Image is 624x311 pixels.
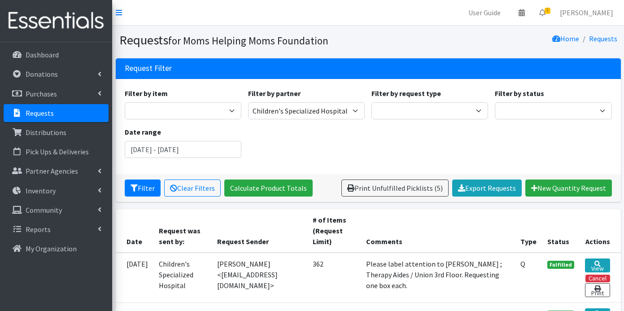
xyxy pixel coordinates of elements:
[116,209,153,253] th: Date
[307,253,360,303] td: 362
[125,64,172,73] h3: Request Filter
[4,46,109,64] a: Dashboard
[532,4,553,22] a: 3
[26,89,57,98] p: Purchases
[26,206,62,215] p: Community
[116,253,153,303] td: [DATE]
[307,209,360,253] th: # of Items (Request Limit)
[552,34,579,43] a: Home
[520,259,525,268] abbr: Quantity
[4,85,109,103] a: Purchases
[125,180,161,197] button: Filter
[26,147,89,156] p: Pick Ups & Deliveries
[4,240,109,258] a: My Organization
[212,209,307,253] th: Request Sender
[542,209,580,253] th: Status
[4,220,109,238] a: Reports
[26,186,56,195] p: Inventory
[26,128,66,137] p: Distributions
[4,123,109,141] a: Distributions
[452,180,522,197] a: Export Requests
[125,88,168,99] label: Filter by item
[341,180,449,197] a: Print Unfulfilled Picklists (5)
[585,283,610,297] a: Print
[119,32,365,48] h1: Requests
[125,141,241,158] input: January 1, 2011 - December 31, 2011
[589,34,617,43] a: Requests
[26,50,59,59] p: Dashboard
[26,244,77,253] p: My Organization
[212,253,307,303] td: [PERSON_NAME] <[EMAIL_ADDRESS][DOMAIN_NAME]>
[545,8,550,14] span: 3
[553,4,620,22] a: [PERSON_NAME]
[4,6,109,36] img: HumanEssentials
[26,166,78,175] p: Partner Agencies
[515,209,542,253] th: Type
[361,253,515,303] td: Please label attention to [PERSON_NAME] ; Therapy Aides / Union 3rd Floor. Requesting one box each.
[461,4,508,22] a: User Guide
[153,209,212,253] th: Request was sent by:
[224,180,313,197] a: Calculate Product Totals
[495,88,544,99] label: Filter by status
[4,162,109,180] a: Partner Agencies
[585,275,610,282] button: Cancel
[4,143,109,161] a: Pick Ups & Deliveries
[153,253,212,303] td: Children's Specialized Hospital
[248,88,301,99] label: Filter by partner
[26,109,54,118] p: Requests
[125,127,161,137] label: Date range
[585,258,610,272] a: View
[26,70,58,79] p: Donations
[26,225,51,234] p: Reports
[580,209,620,253] th: Actions
[4,182,109,200] a: Inventory
[525,180,612,197] a: New Quantity Request
[371,88,441,99] label: Filter by request type
[4,201,109,219] a: Community
[164,180,221,197] a: Clear Filters
[4,104,109,122] a: Requests
[361,209,515,253] th: Comments
[168,34,328,47] small: for Moms Helping Moms Foundation
[547,261,574,269] span: Fulfilled
[4,65,109,83] a: Donations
